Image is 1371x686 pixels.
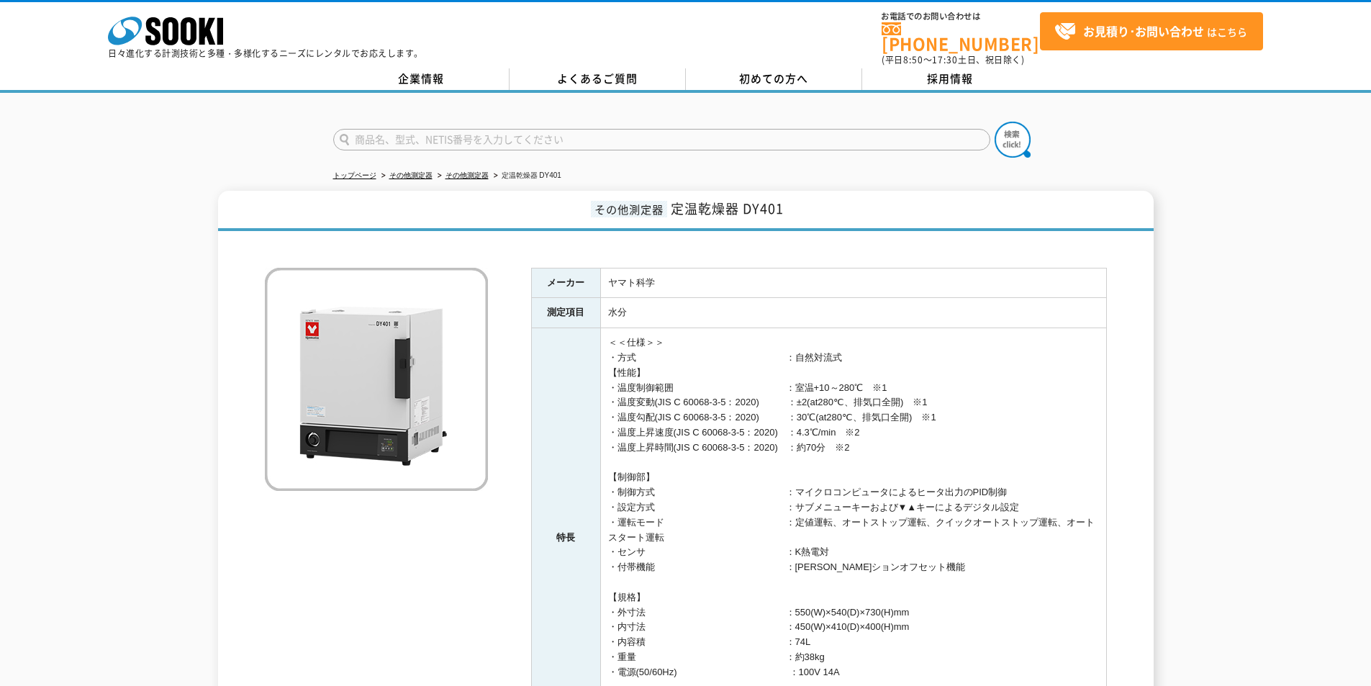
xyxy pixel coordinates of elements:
a: よくあるご質問 [510,68,686,90]
a: その他測定器 [389,171,433,179]
span: (平日 ～ 土日、祝日除く) [882,53,1024,66]
span: はこちら [1054,21,1247,42]
span: 8:50 [903,53,923,66]
a: 初めての方へ [686,68,862,90]
th: メーカー [531,268,600,298]
input: 商品名、型式、NETIS番号を入力してください [333,129,990,150]
p: 日々進化する計測技術と多種・多様化するニーズにレンタルでお応えします。 [108,49,423,58]
img: btn_search.png [995,122,1031,158]
a: 採用情報 [862,68,1039,90]
td: ヤマト科学 [600,268,1106,298]
span: お電話でのお問い合わせは [882,12,1040,21]
a: 企業情報 [333,68,510,90]
strong: お見積り･お問い合わせ [1083,22,1204,40]
a: お見積り･お問い合わせはこちら [1040,12,1263,50]
span: 定温乾燥器 DY401 [671,199,784,218]
a: トップページ [333,171,376,179]
span: その他測定器 [591,201,667,217]
span: 初めての方へ [739,71,808,86]
img: 定温乾燥器 DY401 [265,268,488,491]
td: 水分 [600,298,1106,328]
th: 測定項目 [531,298,600,328]
a: その他測定器 [445,171,489,179]
a: [PHONE_NUMBER] [882,22,1040,52]
li: 定温乾燥器 DY401 [491,168,561,184]
span: 17:30 [932,53,958,66]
